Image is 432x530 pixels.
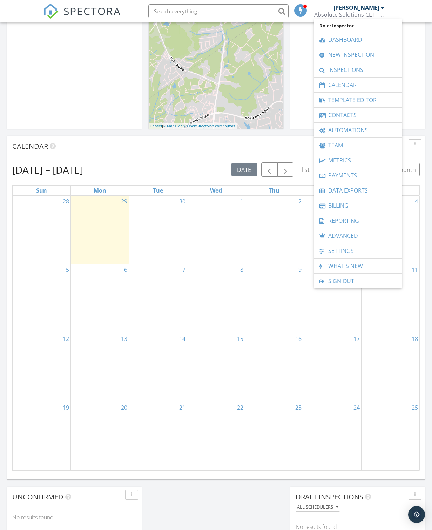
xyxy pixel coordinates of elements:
[294,402,303,413] a: Go to October 23, 2025
[245,264,303,333] td: Go to October 9, 2025
[245,402,303,470] td: Go to October 23, 2025
[13,333,71,402] td: Go to October 12, 2025
[318,274,398,288] a: Sign Out
[245,333,303,402] td: Go to October 16, 2025
[163,124,182,128] a: © MapTiler
[277,162,294,177] button: Next
[408,506,425,523] div: Open Intercom Messenger
[318,153,398,168] a: Metrics
[7,508,142,527] div: No results found
[149,123,237,129] div: |
[92,186,108,195] a: Monday
[318,183,398,198] a: Data Exports
[178,196,187,207] a: Go to September 30, 2025
[129,333,187,402] td: Go to October 14, 2025
[123,264,129,275] a: Go to October 6, 2025
[239,264,245,275] a: Go to October 8, 2025
[120,196,129,207] a: Go to September 29, 2025
[297,264,303,275] a: Go to October 9, 2025
[236,402,245,413] a: Go to October 22, 2025
[35,186,48,195] a: Sunday
[318,93,398,107] a: Template Editor
[151,186,164,195] a: Tuesday
[352,333,361,344] a: Go to October 17, 2025
[43,9,121,24] a: SPECTORA
[296,503,340,512] button: All schedulers
[297,505,338,510] div: All schedulers
[298,163,313,176] button: list
[394,163,420,176] button: month
[183,124,235,128] a: © OpenStreetMap contributors
[120,402,129,413] a: Go to October 20, 2025
[245,196,303,264] td: Go to October 2, 2025
[129,196,187,264] td: Go to September 30, 2025
[318,228,398,243] a: Advanced
[12,141,48,151] span: Calendar
[410,264,419,275] a: Go to October 11, 2025
[318,213,398,228] a: Reporting
[410,402,419,413] a: Go to October 25, 2025
[13,196,71,264] td: Go to September 28, 2025
[71,264,129,333] td: Go to October 6, 2025
[318,243,398,258] a: Settings
[361,402,419,470] td: Go to October 25, 2025
[318,47,398,62] a: New Inspection
[231,163,257,176] button: [DATE]
[71,402,129,470] td: Go to October 20, 2025
[352,402,361,413] a: Go to October 24, 2025
[303,333,362,402] td: Go to October 17, 2025
[318,259,398,273] a: What's New
[209,186,223,195] a: Wednesday
[178,402,187,413] a: Go to October 21, 2025
[129,402,187,470] td: Go to October 21, 2025
[314,11,384,18] div: Absolute Solutions CLT - Home Inspections
[187,196,245,264] td: Go to October 1, 2025
[61,402,70,413] a: Go to October 19, 2025
[318,138,398,153] a: Team
[267,186,281,195] a: Thursday
[236,333,245,344] a: Go to October 15, 2025
[61,333,70,344] a: Go to October 12, 2025
[63,4,121,18] span: SPECTORA
[318,123,398,137] a: Automations
[361,333,419,402] td: Go to October 18, 2025
[318,168,398,183] a: Payments
[410,333,419,344] a: Go to October 18, 2025
[318,32,398,47] a: Dashboard
[318,78,398,92] a: Calendar
[313,163,331,176] button: day
[361,264,419,333] td: Go to October 11, 2025
[303,264,362,333] td: Go to October 10, 2025
[12,163,83,177] h2: [DATE] – [DATE]
[12,492,63,502] span: Unconfirmed
[318,19,398,32] span: Role: Inspector
[413,196,419,207] a: Go to October 4, 2025
[13,264,71,333] td: Go to October 5, 2025
[297,196,303,207] a: Go to October 2, 2025
[43,4,59,19] img: The Best Home Inspection Software - Spectora
[303,402,362,470] td: Go to October 24, 2025
[61,196,70,207] a: Go to September 28, 2025
[187,402,245,470] td: Go to October 22, 2025
[71,196,129,264] td: Go to September 29, 2025
[178,333,187,344] a: Go to October 14, 2025
[239,196,245,207] a: Go to October 1, 2025
[333,4,379,11] div: [PERSON_NAME]
[294,333,303,344] a: Go to October 16, 2025
[303,196,362,264] td: Go to October 3, 2025
[129,264,187,333] td: Go to October 7, 2025
[71,333,129,402] td: Go to October 13, 2025
[318,108,398,122] a: Contacts
[181,264,187,275] a: Go to October 7, 2025
[120,333,129,344] a: Go to October 13, 2025
[261,162,278,177] button: Previous
[148,4,289,18] input: Search everything...
[318,62,398,77] a: Inspections
[296,492,363,502] span: Draft Inspections
[13,402,71,470] td: Go to October 19, 2025
[318,198,398,213] a: Billing
[187,333,245,402] td: Go to October 15, 2025
[65,264,70,275] a: Go to October 5, 2025
[150,124,162,128] a: Leaflet
[187,264,245,333] td: Go to October 8, 2025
